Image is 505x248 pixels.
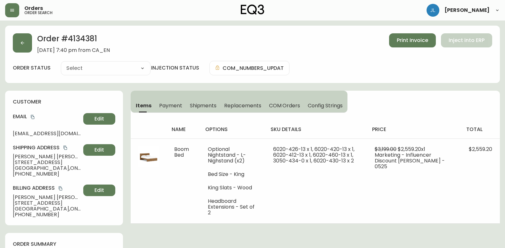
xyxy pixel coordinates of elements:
[224,102,261,109] span: Replacements
[24,11,53,15] h5: order search
[83,185,115,196] button: Edit
[159,102,182,109] span: Payment
[375,145,396,153] span: $3,199.00
[241,4,265,15] img: logo
[444,8,490,13] span: [PERSON_NAME]
[29,114,36,120] button: copy
[174,145,189,159] span: Boom Bed
[13,165,81,171] span: [GEOGRAPHIC_DATA] , ON , K1Y 1T5 , CA
[57,185,64,192] button: copy
[208,171,258,177] li: Bed Size - King
[208,146,258,164] li: Optional Nightstand - L-Nighstand (x2)
[273,145,354,164] span: 6020-426-13 x 1, 6020-420-13 x 1, 6020-412-13 x 1, 6020-460-13 x 1, 3050-434-0 x 1, 6020-430-13 x 2
[13,64,51,71] label: order status
[13,241,115,248] h4: order summary
[13,185,81,192] h4: Billing Address
[205,126,260,133] h4: options
[13,154,81,160] span: [PERSON_NAME] [PERSON_NAME]
[37,33,110,47] h2: Order # 4134381
[13,131,81,136] span: [EMAIL_ADDRESS][DOMAIN_NAME]
[469,145,492,153] span: $2,559.20
[151,64,199,71] h4: injection status
[398,145,425,153] span: $2,559.20 x 1
[372,126,456,133] h4: price
[271,126,362,133] h4: sku details
[13,144,81,151] h4: Shipping Address
[13,171,81,177] span: [PHONE_NUMBER]
[13,206,81,212] span: [GEOGRAPHIC_DATA] , ON , K1Y 1T5 , CA
[208,185,258,191] li: King Slats - Wood
[94,146,104,153] span: Edit
[427,4,439,17] img: 1c9c23e2a847dab86f8017579b61559c
[83,113,115,125] button: Edit
[13,98,115,105] h4: customer
[190,102,217,109] span: Shipments
[24,6,43,11] span: Orders
[62,145,69,151] button: copy
[94,187,104,194] span: Edit
[13,200,81,206] span: [STREET_ADDRESS]
[83,144,115,156] button: Edit
[308,102,342,109] span: Config Strings
[136,102,151,109] span: Items
[13,160,81,165] span: [STREET_ADDRESS]
[138,146,159,167] img: 793373d7-ba72-4078-bca9-a98af2dcfba3.jpg
[208,198,258,216] li: Headboard Extensions - Set of 2
[269,102,300,109] span: COM Orders
[389,33,436,47] button: Print Invoice
[397,37,428,44] span: Print Invoice
[13,113,81,120] h4: Email
[94,115,104,122] span: Edit
[172,126,195,133] h4: name
[37,47,110,53] span: [DATE] 7:40 pm from CA_EN
[375,151,445,170] span: Marketing - Influencer Discount [PERSON_NAME] - 0525
[466,126,495,133] h4: total
[13,212,81,218] span: [PHONE_NUMBER]
[13,194,81,200] span: [PERSON_NAME] [PERSON_NAME]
